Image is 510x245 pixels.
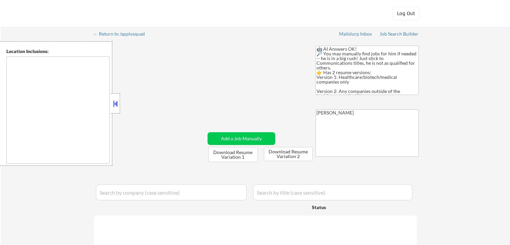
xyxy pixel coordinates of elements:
input: Search by company (case sensitive) [96,184,247,200]
div: Status [312,201,370,213]
div: Location Inclusions: [6,48,110,55]
a: ← Return to /applysquad [93,31,151,38]
div: ← Return to /applysquad [93,32,151,36]
a: Mailslurp Inbox [339,31,373,38]
div: Mailslurp Inbox [339,32,373,36]
div: Job Search Builder [380,32,419,36]
input: Search by title (case sensitive) [253,184,412,200]
button: Log Out [393,7,419,20]
button: Download Resume Variation 1 [208,147,258,162]
button: Download Resume Variation 2 [264,147,313,161]
button: Add a Job Manually [208,132,275,145]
